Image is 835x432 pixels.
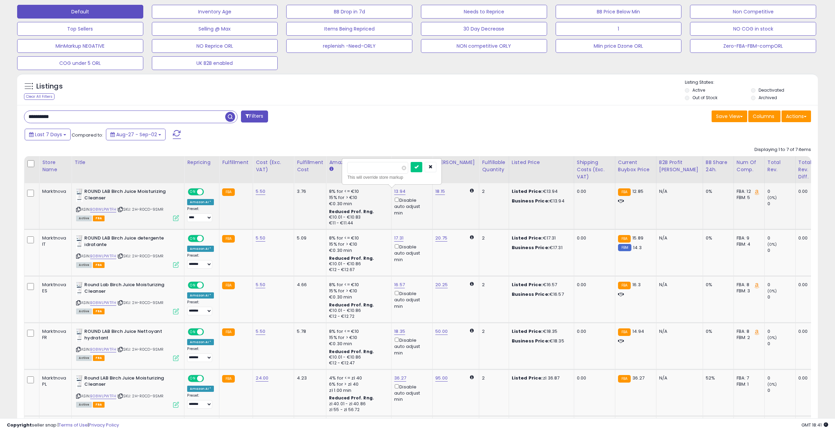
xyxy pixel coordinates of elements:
div: 0% [706,235,728,241]
label: Deactivated [759,87,784,93]
div: ASIN: [76,282,179,314]
a: 24.00 [256,375,268,382]
div: 0.00 [577,375,610,381]
div: 0% [706,328,728,335]
img: 31U4efx9fOL._SL40_.jpg [76,375,83,389]
b: Reduced Prof. Rng. [329,395,374,401]
div: 2 [482,282,503,288]
div: FBA: 8 [737,282,759,288]
a: 20.75 [435,235,447,242]
a: 36.27 [394,375,406,382]
div: €10.01 - €10.86 [329,354,386,360]
span: 14.3 [633,244,642,251]
b: Round Lab Birch Juice Moisturizing Cleanser [84,282,168,296]
b: Business Price: [512,244,549,251]
div: Disable auto adjust min [394,243,427,263]
button: Needs to Reprice [421,5,547,19]
div: Marktnova ES [42,282,66,294]
div: FBM: 1 [737,381,759,387]
div: 2 [482,375,503,381]
span: | SKU: 2H-R0CD-9SMR [117,393,164,399]
div: €12 - €12.72 [329,314,386,319]
div: FBA: 8 [737,328,759,335]
button: 30 Day Decrease [421,22,547,36]
span: | SKU: 2H-R0CD-9SMR [117,347,164,352]
div: Preset: [187,347,214,362]
span: All listings currently available for purchase on Amazon [76,308,92,314]
div: Amazon AI * [187,292,214,299]
div: seller snap | | [7,422,119,429]
a: B08WLPWTFH [90,207,116,212]
div: 0.00 [577,235,610,241]
div: Title [74,159,181,166]
button: BB Price Below Min [556,5,682,19]
b: Business Price: [512,198,549,204]
div: N/A [659,235,698,241]
div: Amazon AI * [187,339,214,345]
div: Displaying 1 to 7 of 7 items [754,147,811,153]
div: 8% for <= €10 [329,235,386,241]
a: 5.50 [256,235,265,242]
div: 52% [706,375,728,381]
span: | SKU: 2H-R0CD-9SMR [117,300,164,305]
div: 6% for > zł 40 [329,381,386,387]
div: Amazon AI * [187,386,214,392]
div: Disable auto adjust min [394,290,427,310]
div: 3.76 [297,188,321,195]
span: ON [189,376,197,382]
div: 15% for > €10 [329,288,386,294]
b: ROUND LAB Birch Juice detergente idratante [84,235,168,249]
div: €0.30 min [329,247,386,254]
span: FBA [93,355,105,361]
div: 0 [767,235,795,241]
div: zł 36.87 [512,375,569,381]
div: Clear All Filters [24,93,55,100]
div: 4.66 [297,282,321,288]
img: 31U4efx9fOL._SL40_.jpg [76,235,83,249]
a: 5.50 [256,188,265,195]
div: FBM: 2 [737,335,759,341]
b: Listed Price: [512,375,543,381]
div: €16.57 [512,291,569,297]
div: 0 [767,375,795,381]
div: 5.78 [297,328,321,335]
b: Reduced Prof. Rng. [329,209,374,214]
small: (0%) [767,288,777,294]
div: ASIN: [76,328,179,360]
div: 8% for <= €10 [329,282,386,288]
div: 4% for <= zł 40 [329,375,386,381]
small: FBA [222,282,235,289]
div: 0.00 [577,188,610,195]
span: Aug-27 - Sep-02 [116,131,157,138]
div: €0.30 min [329,341,386,347]
div: Fulfillable Quantity [482,159,506,173]
span: Compared to: [72,132,103,138]
small: (0%) [767,382,777,387]
button: UK B2B enabled [152,56,278,70]
a: 16.57 [394,281,405,288]
span: Columns [753,113,774,120]
small: (0%) [767,335,777,340]
button: Default [17,5,143,19]
button: NON competitive ORLY [421,39,547,53]
div: Preset: [187,300,214,315]
button: Columns [748,110,780,122]
div: €0.30 min [329,294,386,300]
small: FBM [618,244,631,251]
div: 5.09 [297,235,321,241]
button: Last 7 Days [25,129,71,140]
a: 18.15 [435,188,445,195]
button: COG under 5 ORL [17,56,143,70]
img: 31U4efx9fOL._SL40_.jpg [76,282,83,295]
div: 0 [767,201,795,207]
div: 0 [767,294,795,300]
div: 0 [767,282,795,288]
span: 2025-09-10 18:41 GMT [801,422,828,428]
h5: Listings [36,82,63,91]
small: Amazon Fees. [329,166,333,172]
span: FBA [93,308,105,314]
div: [PERSON_NAME] [435,159,476,166]
div: Store Name [42,159,69,173]
div: 0.00 [798,235,809,241]
div: FBM: 5 [737,195,759,201]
